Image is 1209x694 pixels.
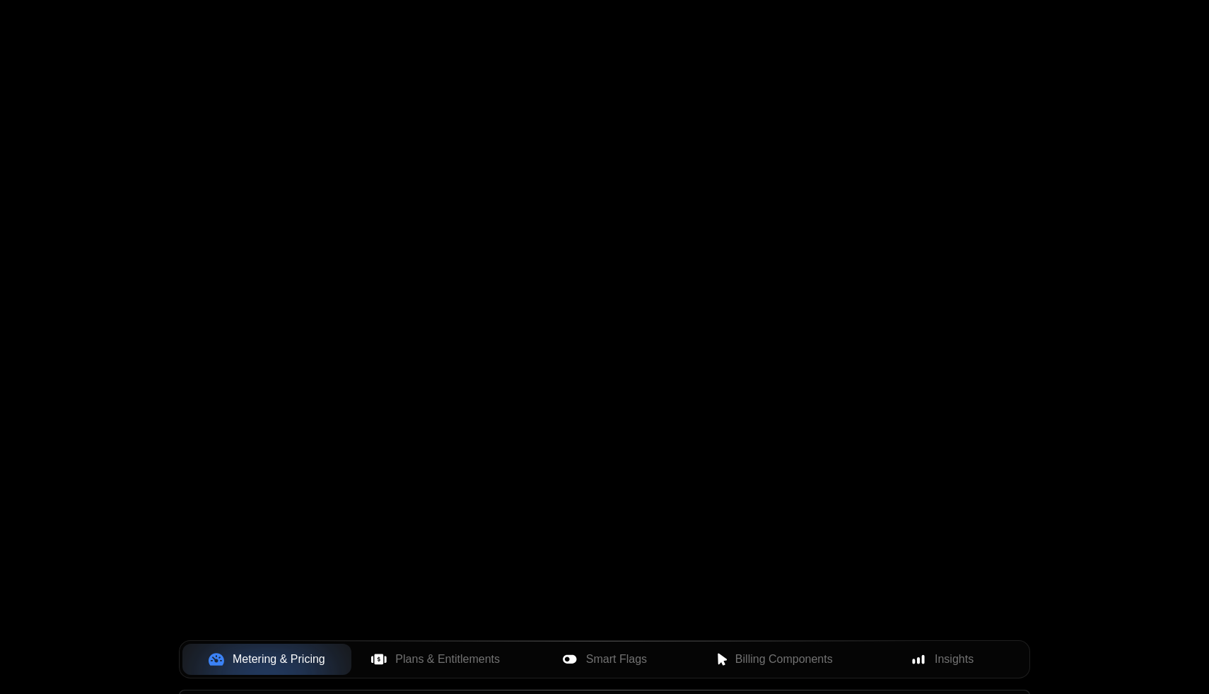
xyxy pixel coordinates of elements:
[182,644,351,675] button: Metering & Pricing
[735,651,833,668] span: Billing Components
[935,651,974,668] span: Insights
[520,644,689,675] button: Smart Flags
[395,651,500,668] span: Plans & Entitlements
[858,644,1027,675] button: Insights
[586,651,647,668] span: Smart Flags
[689,644,858,675] button: Billing Components
[351,644,520,675] button: Plans & Entitlements
[233,651,325,668] span: Metering & Pricing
